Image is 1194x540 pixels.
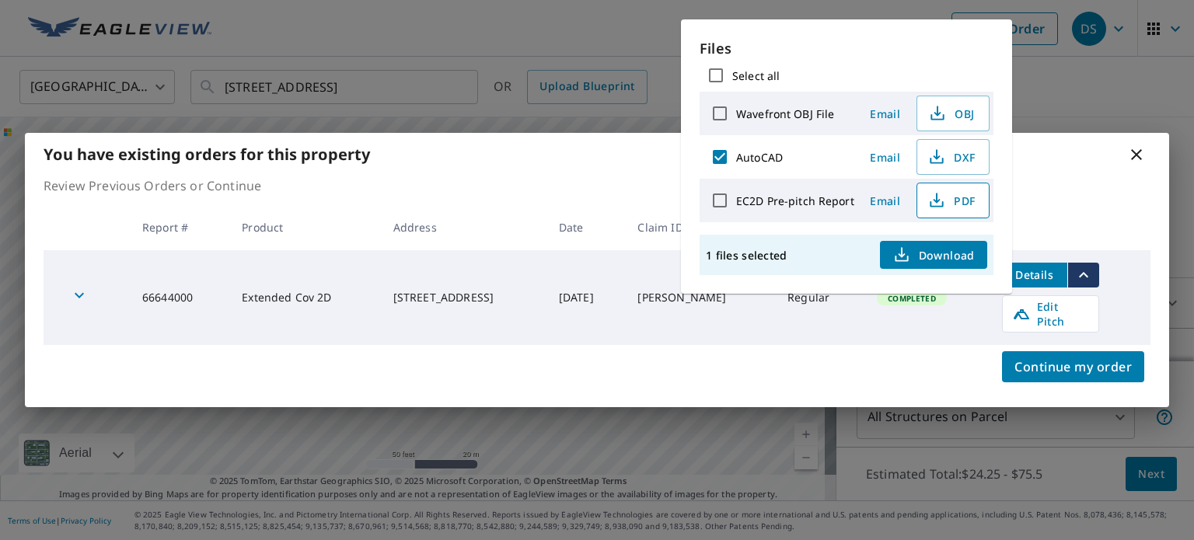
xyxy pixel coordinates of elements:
[700,38,993,59] p: Files
[878,293,944,304] span: Completed
[861,145,910,169] button: Email
[736,106,834,121] label: Wavefront OBJ File
[867,193,904,208] span: Email
[880,241,987,269] button: Download
[1014,356,1132,378] span: Continue my order
[916,139,990,175] button: DXF
[1067,263,1099,287] button: filesDropdownBtn-66644000
[1002,263,1067,287] button: detailsBtn-66644000
[546,250,626,345] td: [DATE]
[736,150,783,165] label: AutoCAD
[1011,267,1058,282] span: Details
[546,204,626,250] th: Date
[229,204,380,250] th: Product
[916,96,990,131] button: OBJ
[1012,299,1089,329] span: Edit Pitch
[927,148,976,166] span: DXF
[130,204,229,250] th: Report #
[625,250,775,345] td: [PERSON_NAME]
[775,250,864,345] td: Regular
[892,246,975,264] span: Download
[44,176,1150,195] p: Review Previous Orders or Continue
[1002,351,1144,382] button: Continue my order
[130,250,229,345] td: 66644000
[927,191,976,210] span: PDF
[44,144,370,165] b: You have existing orders for this property
[625,204,775,250] th: Claim ID
[229,250,380,345] td: Extended Cov 2D
[381,204,546,250] th: Address
[393,290,534,305] div: [STREET_ADDRESS]
[732,68,780,83] label: Select all
[736,193,854,208] label: EC2D Pre-pitch Report
[861,189,910,213] button: Email
[1002,295,1099,333] a: Edit Pitch
[916,183,990,218] button: PDF
[867,150,904,165] span: Email
[706,248,787,263] p: 1 files selected
[867,106,904,121] span: Email
[861,102,910,126] button: Email
[927,104,976,123] span: OBJ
